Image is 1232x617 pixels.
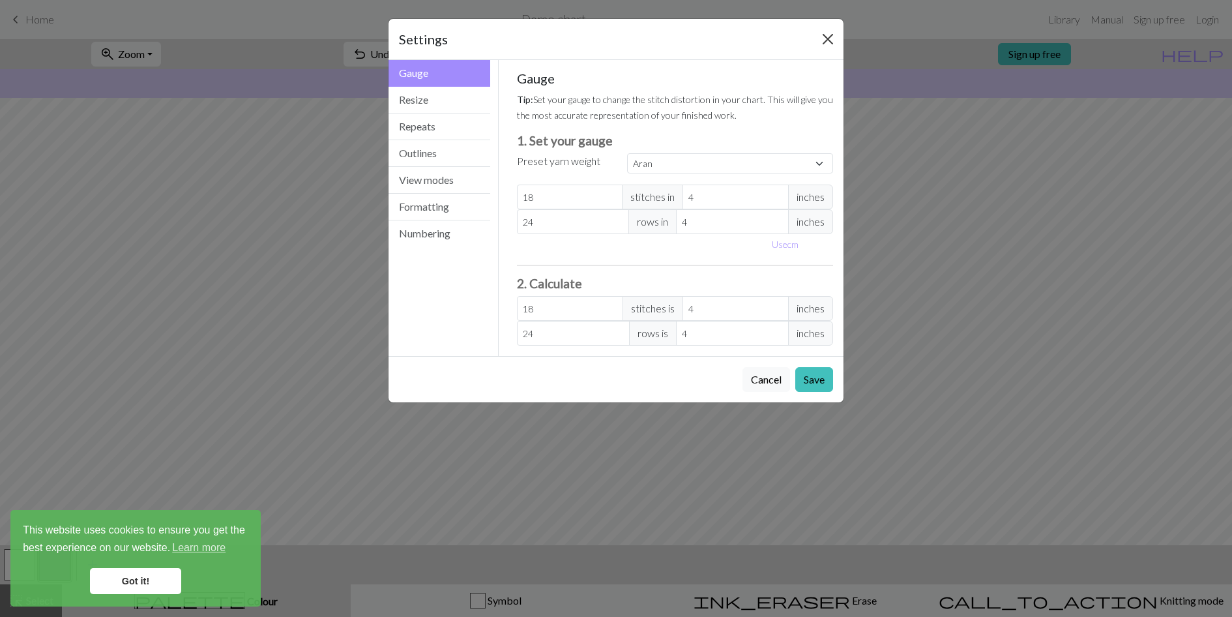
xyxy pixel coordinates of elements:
[389,140,490,167] button: Outlines
[517,153,600,169] label: Preset yarn weight
[766,234,804,254] button: Usecm
[399,29,448,49] h5: Settings
[389,113,490,140] button: Repeats
[90,568,181,594] a: dismiss cookie message
[517,94,533,105] strong: Tip:
[23,522,248,558] span: This website uses cookies to ensure you get the best experience on our website.
[389,194,490,220] button: Formatting
[788,321,833,346] span: inches
[795,367,833,392] button: Save
[389,87,490,113] button: Resize
[623,296,683,321] span: stitches is
[517,94,833,121] small: Set your gauge to change the stitch distortion in your chart. This will give you the most accurat...
[629,321,677,346] span: rows is
[517,133,834,148] h3: 1. Set your gauge
[788,209,833,234] span: inches
[628,209,677,234] span: rows in
[742,367,790,392] button: Cancel
[170,538,227,558] a: learn more about cookies
[389,220,490,247] button: Numbering
[10,510,261,607] div: cookieconsent
[788,185,833,209] span: inches
[817,29,838,50] button: Close
[389,60,490,87] button: Gauge
[517,70,834,86] h5: Gauge
[389,167,490,194] button: View modes
[788,296,833,321] span: inches
[517,276,834,291] h3: 2. Calculate
[622,185,683,209] span: stitches in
